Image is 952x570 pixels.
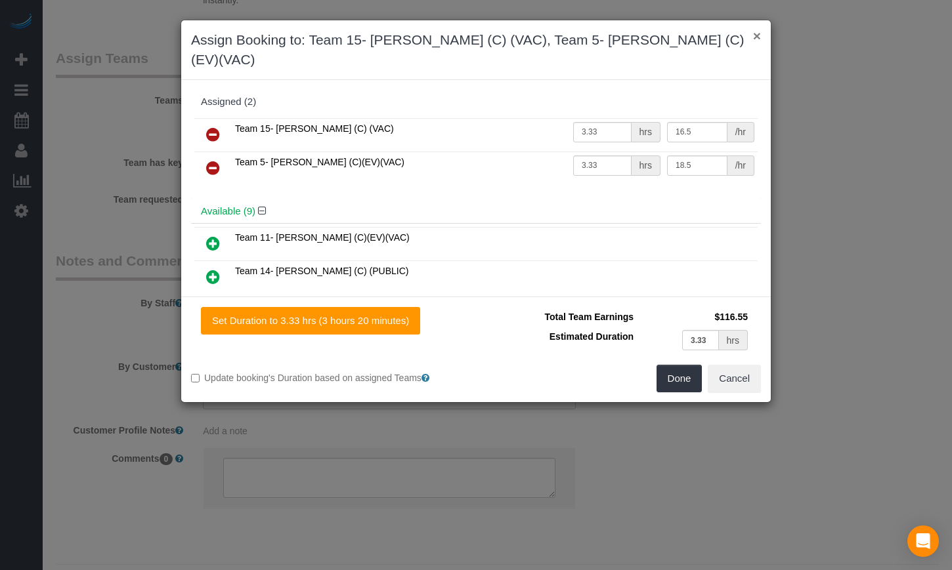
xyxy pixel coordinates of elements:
[486,307,637,327] td: Total Team Earnings
[201,96,751,108] div: Assigned (2)
[201,307,420,335] button: Set Duration to 3.33 hrs (3 hours 20 minutes)
[632,155,660,176] div: hrs
[235,123,394,134] span: Team 15- [PERSON_NAME] (C) (VAC)
[708,365,761,392] button: Cancel
[191,374,200,382] input: Update booking's Duration based on assigned Teams
[637,307,751,327] td: $116.55
[753,29,761,43] button: ×
[727,155,754,176] div: /hr
[191,371,466,384] label: Update booking's Duration based on assigned Teams
[657,365,703,392] button: Done
[907,525,939,557] div: Open Intercom Messenger
[550,331,634,342] span: Estimated Duration
[235,157,404,167] span: Team 5- [PERSON_NAME] (C)(EV)(VAC)
[191,30,761,70] h3: Assign Booking to: Team 15- [PERSON_NAME] (C) (VAC), Team 5- [PERSON_NAME] (C)(EV)(VAC)
[201,206,751,217] h4: Available (9)
[235,266,409,276] span: Team 14- [PERSON_NAME] (C) (PUBLIC)
[727,122,754,142] div: /hr
[235,232,410,243] span: Team 11- [PERSON_NAME] (C)(EV)(VAC)
[632,122,660,142] div: hrs
[719,330,748,350] div: hrs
